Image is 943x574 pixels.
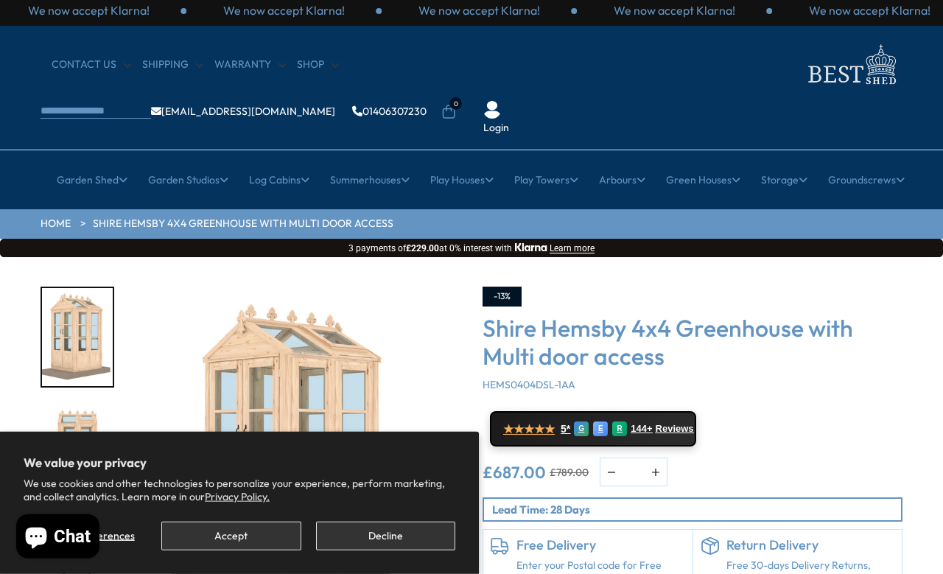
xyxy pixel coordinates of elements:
[142,57,203,72] a: Shipping
[577,2,772,18] div: 1 / 3
[516,537,685,553] h6: Free Delivery
[24,455,455,470] h2: We value your privacy
[503,422,555,436] span: ★★★★★
[430,161,494,198] a: Play Houses
[631,423,652,435] span: 144+
[828,161,905,198] a: Groundscrews
[449,97,462,110] span: 0
[382,2,577,18] div: 3 / 3
[316,522,455,550] button: Decline
[41,287,114,388] div: 1 / 7
[761,161,807,198] a: Storage
[809,2,930,18] p: We now accept Klarna!
[41,402,114,503] div: 2 / 7
[418,2,540,18] p: We now accept Klarna!
[52,57,131,72] a: CONTACT US
[483,287,522,307] div: -13%
[656,423,694,435] span: Reviews
[12,514,104,562] inbox-online-store-chat: Shopify online store chat
[41,217,71,231] a: HOME
[205,490,270,503] a: Privacy Policy.
[223,2,345,18] p: We now accept Klarna!
[441,105,456,119] a: 0
[483,378,575,391] span: HEMS0404DSL-1AA
[492,502,901,517] p: Lead Time: 28 Days
[186,2,382,18] div: 2 / 3
[550,467,589,477] del: £789.00
[330,161,410,198] a: Summerhouses
[24,477,455,503] p: We use cookies and other technologies to personalize your experience, perform marketing, and coll...
[799,41,902,88] img: logo
[57,161,127,198] a: Garden Shed
[483,314,902,371] h3: Shire Hemsby 4x4 Greenhouse with Multi door access
[483,121,509,136] a: Login
[490,411,696,447] a: ★★★★★ 5* G E R 144+ Reviews
[666,161,740,198] a: Green Houses
[483,464,546,480] ins: £687.00
[352,106,427,116] a: 01406307230
[42,404,113,502] img: Hemsby4x3RenderWhite2_d66b2d4f-2b58-4ca1-82e6-4993c3c5da66_200x200.jpg
[93,217,393,231] a: Shire Hemsby 4x4 Greenhouse with Multi door access
[249,161,309,198] a: Log Cabins
[151,106,335,116] a: [EMAIL_ADDRESS][DOMAIN_NAME]
[612,421,627,436] div: R
[28,2,150,18] p: We now accept Klarna!
[148,161,228,198] a: Garden Studios
[574,421,589,436] div: G
[593,421,608,436] div: E
[161,522,301,550] button: Accept
[297,57,339,72] a: Shop
[726,537,895,553] h6: Return Delivery
[614,2,735,18] p: We now accept Klarna!
[42,288,113,386] img: Hemsby4x3RenderWhite1_9fb92add-2b8b-42b7-90ea-ffc8203cb818_200x200.jpg
[483,101,501,119] img: User Icon
[514,161,578,198] a: Play Towers
[599,161,645,198] a: Arbours
[214,57,286,72] a: Warranty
